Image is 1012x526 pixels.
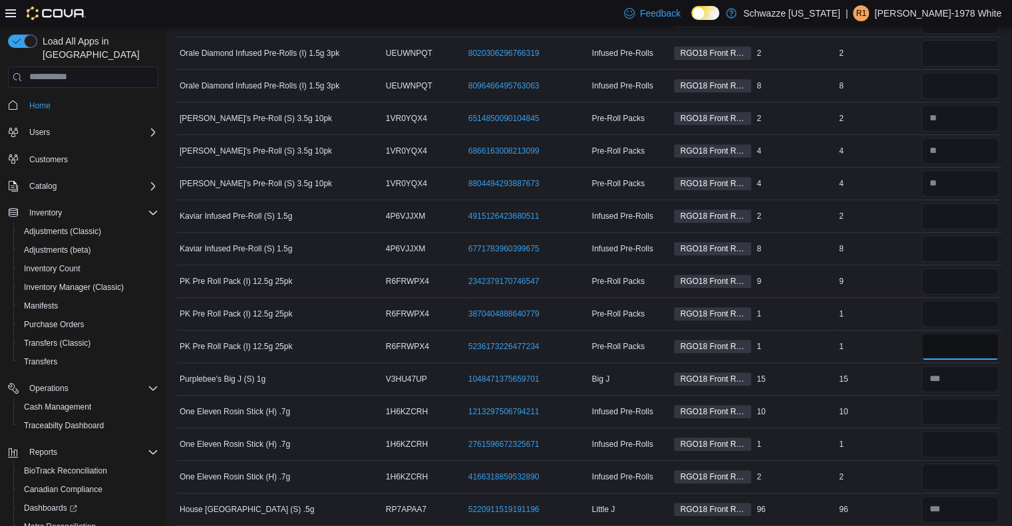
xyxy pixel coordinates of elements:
span: [PERSON_NAME]'s Pre-Roll (S) 3.5g 10pk [180,146,332,156]
span: One Eleven Rosin Stick (H) .7g [180,471,290,482]
span: Kaviar Infused Pre-Roll (S) 1.5g [180,211,292,221]
span: [PERSON_NAME]'s Pre-Roll (S) 3.5g 10pk [180,178,332,189]
a: Customers [24,152,73,168]
span: RGO18 Front Room [674,275,751,288]
a: Canadian Compliance [19,481,108,497]
button: Inventory [3,203,164,222]
button: Traceabilty Dashboard [13,416,164,435]
span: RGO18 Front Room [674,372,751,386]
a: Transfers (Classic) [19,335,96,351]
a: 1048471375659701 [468,374,540,384]
a: 3870404888640779 [468,309,540,319]
div: 1 [836,436,919,452]
button: Transfers (Classic) [13,334,164,352]
span: RGO18 Front Room [680,308,745,320]
span: Transfers [19,354,158,370]
button: Canadian Compliance [13,480,164,499]
button: Users [24,124,55,140]
span: Infused Pre-Rolls [591,471,653,482]
button: Reports [24,444,63,460]
a: Home [24,98,56,114]
button: Inventory [24,205,67,221]
span: R6FRWPX4 [386,341,429,352]
span: One Eleven Rosin Stick (H) .7g [180,406,290,417]
span: PK Pre Roll Pack (I) 12.5g 25pk [180,341,292,352]
div: 4 [836,143,919,159]
span: Adjustments (beta) [24,245,91,255]
span: Reports [29,447,57,458]
span: Customers [29,154,68,165]
span: RGO18 Front Room [680,373,745,385]
span: RGO18 Front Room [680,210,745,222]
div: 2 [754,110,836,126]
button: Catalog [24,178,62,194]
a: 6866163008213099 [468,146,540,156]
span: Infused Pre-Rolls [591,406,653,417]
span: PK Pre Roll Pack (I) 12.5g 25pk [180,276,292,287]
span: Infused Pre-Rolls [591,48,653,59]
button: Users [3,123,164,142]
span: 1VR0YQX4 [386,146,427,156]
a: Dashboards [13,499,164,517]
span: Adjustments (Classic) [24,226,101,237]
span: RGO18 Front Room [674,177,751,190]
span: Manifests [24,301,58,311]
span: RGO18 Front Room [674,242,751,255]
button: Customers [3,150,164,169]
span: Purchase Orders [19,317,158,332]
span: RGO18 Front Room [680,80,745,92]
div: 1 [836,338,919,354]
span: Pre-Roll Packs [591,178,644,189]
button: Manifests [13,297,164,315]
span: Dashboards [19,500,158,516]
a: BioTrack Reconciliation [19,463,112,479]
button: Inventory Count [13,259,164,278]
span: Transfers [24,356,57,367]
a: 8096466495763063 [468,80,540,91]
span: One Eleven Rosin Stick (H) .7g [180,439,290,450]
span: Load All Apps in [GEOGRAPHIC_DATA] [37,35,158,61]
div: 2 [754,45,836,61]
span: RGO18 Front Room [674,144,751,158]
span: RGO18 Front Room [680,406,745,418]
div: 10 [836,404,919,420]
div: 96 [754,501,836,517]
span: Kaviar Infused Pre-Roll (S) 1.5g [180,243,292,254]
button: Operations [3,379,164,398]
span: Customers [24,151,158,168]
a: 6771783960399675 [468,243,540,254]
span: Inventory Manager (Classic) [19,279,158,295]
span: Transfers (Classic) [24,338,90,348]
span: Orale Diamond Infused Pre-Rolls (I) 1.5g 3pk [180,48,339,59]
a: 5236173226477234 [468,341,540,352]
a: Inventory Count [19,261,86,277]
button: Operations [24,380,74,396]
div: 9 [836,273,919,289]
span: R6FRWPX4 [386,309,429,319]
a: Adjustments (beta) [19,242,96,258]
button: Transfers [13,352,164,371]
a: 8020306296766319 [468,48,540,59]
span: 1H6KZCRH [386,471,428,482]
div: 1 [836,306,919,322]
span: Users [29,127,50,138]
a: 5220911519191196 [468,504,540,515]
span: Infused Pre-Rolls [591,243,653,254]
span: BioTrack Reconciliation [19,463,158,479]
span: 4P6VJJXM [386,243,425,254]
img: Cova [27,7,86,20]
span: V3HU47UP [386,374,427,384]
div: 1 [754,338,836,354]
a: Manifests [19,298,63,314]
span: Pre-Roll Packs [591,276,644,287]
span: House [GEOGRAPHIC_DATA] (S) .5g [180,504,314,515]
span: Dark Mode [691,20,692,21]
div: 4 [836,176,919,192]
span: RGO18 Front Room [680,243,745,255]
span: Adjustments (Classic) [19,223,158,239]
span: RGO18 Front Room [680,47,745,59]
span: Traceabilty Dashboard [24,420,104,431]
span: Dashboards [24,503,77,513]
span: RGO18 Front Room [680,275,745,287]
div: 8 [754,241,836,257]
